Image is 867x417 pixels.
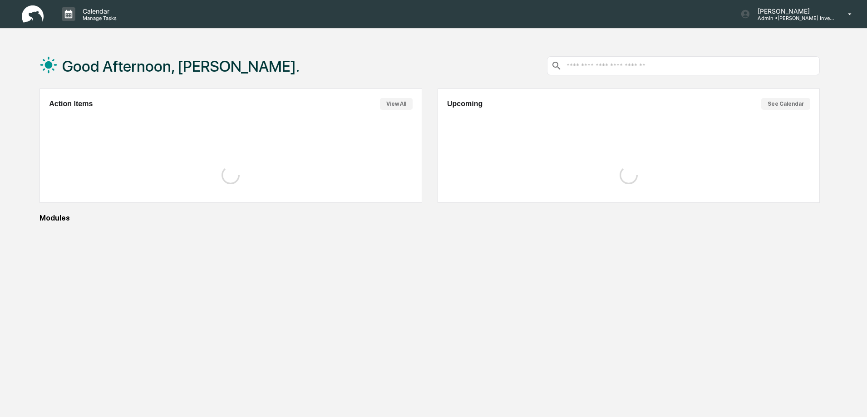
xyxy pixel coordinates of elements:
p: Calendar [75,7,121,15]
button: See Calendar [761,98,810,110]
div: Modules [39,214,820,222]
h1: Good Afternoon, [PERSON_NAME]. [62,57,300,75]
img: logo [22,5,44,23]
h2: Upcoming [447,100,483,108]
p: [PERSON_NAME] [750,7,835,15]
p: Manage Tasks [75,15,121,21]
h2: Action Items [49,100,93,108]
p: Admin • [PERSON_NAME] Investments, LLC [750,15,835,21]
button: View All [380,98,413,110]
